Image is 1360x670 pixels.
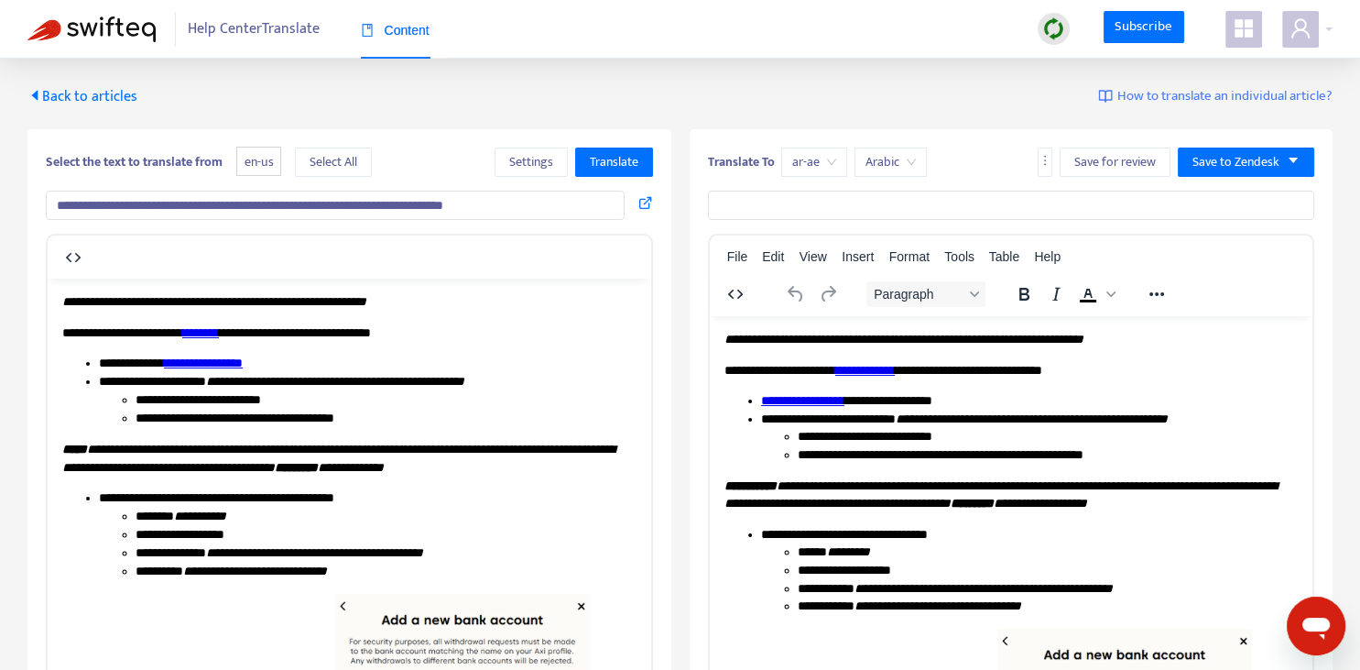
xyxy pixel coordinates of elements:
[361,24,374,37] span: book
[874,287,963,302] span: Paragraph
[989,249,1019,264] span: Table
[310,152,357,172] span: Select All
[1287,597,1345,655] iframe: Button to launch messaging window
[1178,148,1314,177] button: Save to Zendeskcaret-down
[236,147,281,177] span: en-us
[800,249,827,264] span: View
[727,249,748,264] span: File
[1008,281,1039,307] button: Bold
[27,84,137,109] span: Back to articles
[1287,154,1300,167] span: caret-down
[1141,281,1172,307] button: Reveal or hide additional toolbar items
[812,281,843,307] button: Redo
[361,23,430,38] span: Content
[188,12,320,47] span: Help Center Translate
[865,148,916,176] span: Arabic
[866,281,985,307] button: Block Paragraph
[575,148,653,177] button: Translate
[842,249,874,264] span: Insert
[509,152,553,172] span: Settings
[1040,281,1072,307] button: Italic
[762,249,784,264] span: Edit
[1042,17,1065,40] img: sync.dc5367851b00ba804db3.png
[780,281,811,307] button: Undo
[1098,89,1113,104] img: image-link
[1072,281,1118,307] div: Text color Black
[1038,148,1052,177] button: more
[495,148,568,177] button: Settings
[27,16,156,42] img: Swifteq
[889,249,930,264] span: Format
[1039,154,1051,167] span: more
[46,151,223,172] b: Select the text to translate from
[27,88,42,103] span: caret-left
[590,152,638,172] span: Translate
[708,151,775,172] b: Translate To
[1034,249,1061,264] span: Help
[1060,148,1170,177] button: Save for review
[1233,17,1255,39] span: appstore
[944,249,974,264] span: Tools
[792,148,836,176] span: ar-ae
[1074,152,1156,172] span: Save for review
[1104,11,1184,44] a: Subscribe
[295,148,372,177] button: Select All
[1117,86,1333,107] span: How to translate an individual article?
[1289,17,1311,39] span: user
[1192,152,1279,172] span: Save to Zendesk
[1098,86,1333,107] a: How to translate an individual article?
